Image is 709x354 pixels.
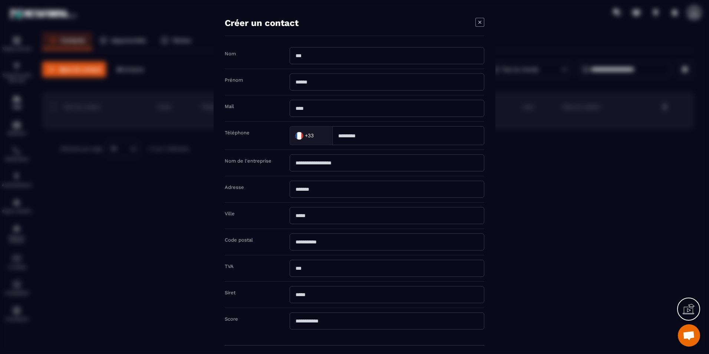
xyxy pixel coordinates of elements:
[225,211,235,216] label: Ville
[225,237,253,243] label: Code postal
[225,18,299,28] h4: Créer un contact
[315,130,324,141] input: Search for option
[225,316,238,322] label: Score
[225,158,271,164] label: Nom de l'entreprise
[225,104,234,109] label: Mail
[225,263,234,269] label: TVA
[225,290,235,295] label: Siret
[225,130,250,135] label: Téléphone
[225,184,244,190] label: Adresse
[225,77,243,83] label: Prénom
[290,126,332,145] div: Search for option
[305,132,314,139] span: +33
[292,128,307,143] img: Country Flag
[678,324,700,347] div: Ouvrir le chat
[225,51,236,56] label: Nom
